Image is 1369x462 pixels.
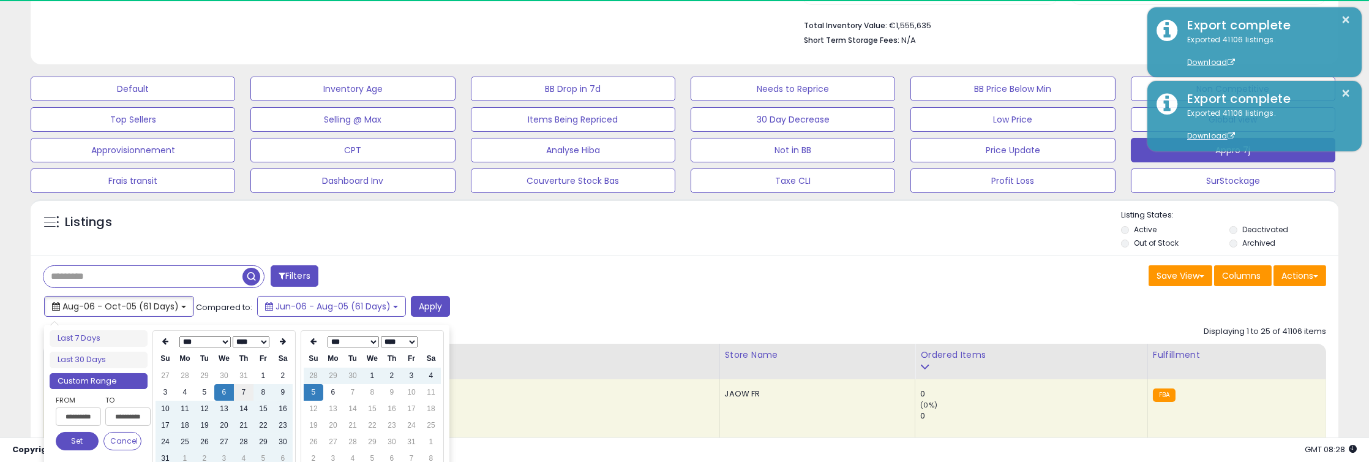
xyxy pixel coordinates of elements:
[343,434,362,450] td: 28
[271,265,318,287] button: Filters
[195,384,214,401] td: 5
[253,401,273,417] td: 15
[362,384,382,401] td: 8
[250,77,455,101] button: Inventory Age
[471,169,675,193] button: Couverture Stock Bas
[128,349,715,362] div: Title
[214,350,234,367] th: We
[273,417,293,434] td: 23
[175,384,195,401] td: 4
[214,417,234,434] td: 20
[343,417,362,434] td: 21
[691,138,895,162] button: Not in BB
[1341,12,1351,28] button: ×
[31,169,235,193] button: Frais transit
[691,169,895,193] button: Taxe CLI
[323,384,343,401] td: 6
[1153,388,1176,402] small: FBA
[421,368,441,384] td: 4
[382,434,402,450] td: 30
[50,352,148,368] li: Last 30 Days
[1305,444,1357,455] span: 2025-10-6 08:28 GMT
[1214,265,1272,286] button: Columns
[195,434,214,450] td: 26
[343,401,362,417] td: 14
[920,388,1147,400] div: 0
[1131,107,1335,132] button: Global view
[31,77,235,101] button: Default
[471,77,675,101] button: BB Drop in 7d
[156,417,175,434] td: 17
[195,401,214,417] td: 12
[62,300,179,312] span: Aug-06 - Oct-05 (61 Days)
[234,384,253,401] td: 7
[1178,108,1352,142] div: Exported 41106 listings.
[214,368,234,384] td: 30
[1149,265,1212,286] button: Save View
[382,384,402,401] td: 9
[103,432,141,450] button: Cancel
[1134,224,1157,235] label: Active
[382,350,402,367] th: Th
[402,384,421,401] td: 10
[50,330,148,347] li: Last 7 Days
[920,400,937,410] small: (0%)
[175,434,195,450] td: 25
[804,17,1317,32] li: €1,555,635
[920,411,1147,422] div: 0
[253,417,273,434] td: 22
[421,350,441,367] th: Sa
[156,384,175,401] td: 3
[65,214,112,231] h5: Listings
[402,401,421,417] td: 17
[253,368,273,384] td: 1
[273,368,293,384] td: 2
[402,434,421,450] td: 31
[250,169,455,193] button: Dashboard Inv
[1134,238,1179,248] label: Out of Stock
[1178,34,1352,69] div: Exported 41106 listings.
[804,20,887,31] b: Total Inventory Value:
[175,350,195,367] th: Mo
[910,138,1115,162] button: Price Update
[1187,131,1235,141] a: Download
[273,350,293,367] th: Sa
[1187,57,1235,67] a: Download
[1242,238,1275,248] label: Archived
[234,368,253,384] td: 31
[691,107,895,132] button: 30 Day Decrease
[44,296,194,317] button: Aug-06 - Oct-05 (61 Days)
[411,296,450,317] button: Apply
[156,368,175,384] td: 27
[12,444,57,455] strong: Copyright
[156,350,175,367] th: Su
[323,434,343,450] td: 27
[273,384,293,401] td: 9
[304,434,323,450] td: 26
[214,434,234,450] td: 27
[382,417,402,434] td: 23
[105,394,141,406] label: To
[382,401,402,417] td: 16
[257,296,406,317] button: Jun-06 - Aug-05 (61 Days)
[471,107,675,132] button: Items Being Repriced
[920,349,1142,362] div: Ordered Items
[362,401,382,417] td: 15
[804,35,899,45] b: Short Term Storage Fees:
[343,350,362,367] th: Tu
[56,432,99,450] button: Set
[421,384,441,401] td: 11
[250,107,455,132] button: Selling @ Max
[402,417,421,434] td: 24
[1121,210,1338,221] p: Listing States:
[234,434,253,450] td: 28
[1178,17,1352,34] div: Export complete
[402,368,421,384] td: 3
[304,368,323,384] td: 28
[234,417,253,434] td: 21
[323,401,343,417] td: 13
[273,434,293,450] td: 30
[471,138,675,162] button: Analyse Hiba
[273,401,293,417] td: 16
[175,368,195,384] td: 28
